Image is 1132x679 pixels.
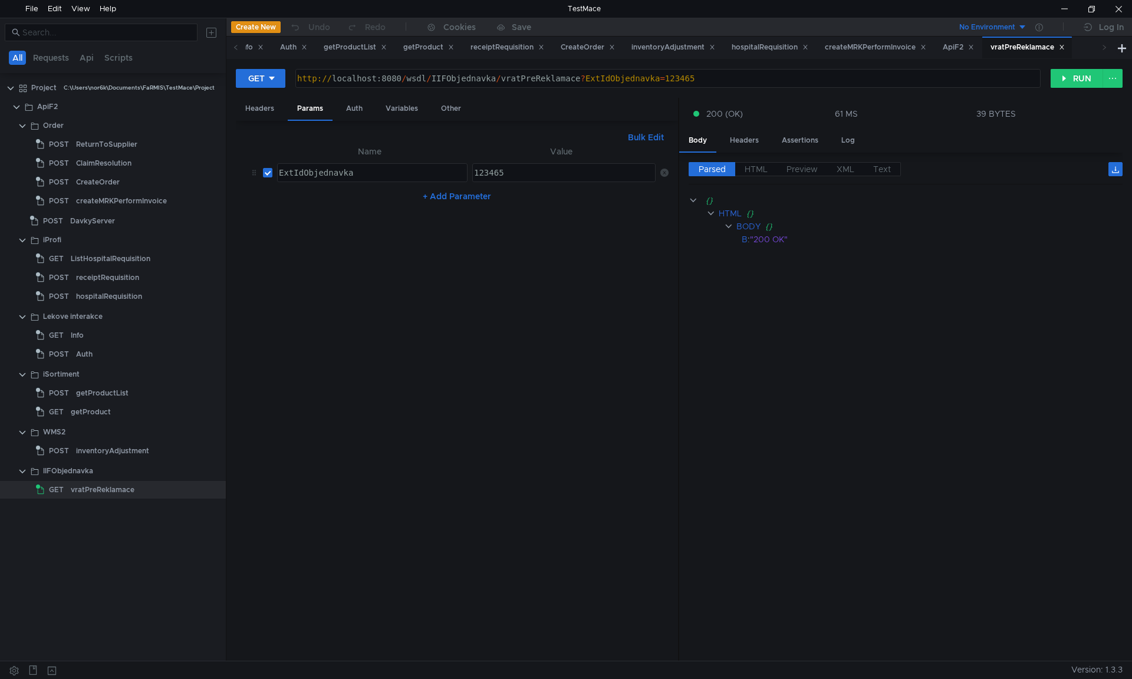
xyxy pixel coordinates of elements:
span: Text [873,164,891,174]
div: {} [706,194,1106,207]
div: CreateOrder [561,41,615,54]
div: receiptRequisition [470,41,544,54]
span: Preview [787,164,818,174]
div: Order [43,117,64,134]
div: Other [432,98,470,120]
input: Search... [22,26,190,39]
div: B [742,233,748,246]
div: DavkyServer [70,212,115,230]
div: createMRKPerformInvoice [825,41,926,54]
div: {} [765,220,1107,233]
div: Cookies [443,20,476,34]
div: Log [832,130,864,151]
div: {} [746,207,1107,220]
div: : [742,233,1123,246]
button: RUN [1051,69,1103,88]
span: GET [49,327,64,344]
div: getProductList [76,384,129,402]
div: Undo [308,20,330,34]
button: Scripts [101,51,136,65]
div: 61 MS [835,108,858,119]
div: No Environment [959,22,1015,33]
span: POST [43,212,63,230]
button: Create New [231,21,281,33]
button: Requests [29,51,73,65]
div: C:\Users\nor6k\Documents\FaRMIS\TestMace\Project [64,79,215,97]
span: POST [49,136,69,153]
div: Project [31,79,57,97]
div: Redo [365,20,386,34]
button: Api [76,51,97,65]
button: Undo [281,18,338,36]
div: Log In [1099,20,1124,34]
div: Auth [76,345,93,363]
button: All [9,51,26,65]
div: vratPreReklamace [990,41,1065,54]
div: Headers [236,98,284,120]
div: ReturnToSupplier [76,136,137,153]
div: ClaimResolution [76,154,131,172]
div: BODY [736,220,761,233]
div: Auth [280,41,307,54]
div: iSortiment [43,365,80,383]
span: POST [49,442,69,460]
button: No Environment [945,18,1027,37]
span: POST [49,173,69,191]
div: vratPreReklamace [71,481,134,499]
div: CreateOrder [76,173,120,191]
span: POST [49,192,69,210]
div: ApiF2 [37,98,58,116]
div: HTML [719,207,742,220]
div: 39 BYTES [976,108,1016,119]
span: HTML [745,164,768,174]
div: getProduct [71,403,111,421]
button: GET [236,69,285,88]
button: Bulk Edit [623,130,669,144]
div: Body [679,130,716,153]
div: receiptRequisition [76,269,139,286]
button: + Add Parameter [418,189,496,203]
span: GET [49,481,64,499]
div: ListHospitalRequisition [71,250,150,268]
div: GET [248,72,265,85]
div: hospitalRequisition [76,288,142,305]
th: Name [272,144,468,159]
div: Params [288,98,333,121]
div: Info [240,41,264,54]
th: Value [468,144,656,159]
span: GET [49,250,64,268]
div: iProfi [43,231,61,249]
div: Save [512,23,531,31]
span: 200 (OK) [706,107,743,120]
div: Headers [720,130,768,151]
span: POST [49,384,69,402]
div: Auth [337,98,372,120]
div: inventoryAdjustment [76,442,149,460]
div: Variables [376,98,427,120]
button: Redo [338,18,394,36]
div: hospitalRequisition [732,41,808,54]
div: WMS2 [43,423,65,441]
span: POST [49,269,69,286]
div: inventoryAdjustment [631,41,715,54]
span: POST [49,345,69,363]
span: POST [49,288,69,305]
span: GET [49,403,64,421]
div: getProductList [324,41,387,54]
span: XML [837,164,854,174]
span: Version: 1.3.3 [1071,661,1123,678]
div: Lekove interakce [43,308,103,325]
div: IIFObjednavka [43,462,93,480]
div: "200 OK" [750,233,1106,246]
span: Parsed [699,164,726,174]
div: Info [71,327,84,344]
div: ApiF2 [943,41,974,54]
div: createMRKPerformInvoice [76,192,167,210]
div: getProduct [403,41,454,54]
div: Assertions [772,130,828,151]
span: POST [49,154,69,172]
